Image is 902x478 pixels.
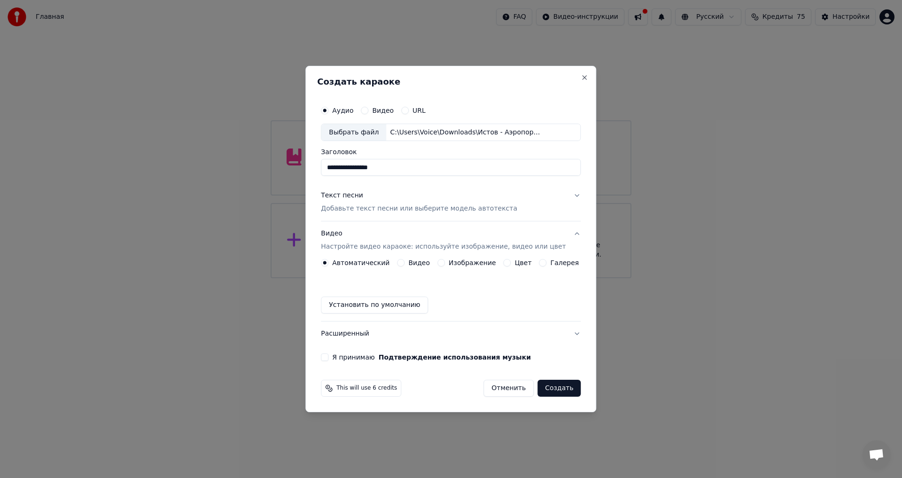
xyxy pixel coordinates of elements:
button: ВидеоНастройте видео караоке: используйте изображение, видео или цвет [321,222,581,259]
p: Добавьте текст песни или выберите модель автотекста [321,204,517,214]
button: Я принимаю [379,354,531,360]
label: Цвет [515,259,532,266]
label: Изображение [449,259,496,266]
div: C:\Users\Voice\Downloads\Истов - Аэропорты.mp3 [386,128,546,137]
label: Аудио [332,107,353,114]
div: ВидеоНастройте видео караоке: используйте изображение, видео или цвет [321,259,581,321]
button: Расширенный [321,321,581,346]
label: Я принимаю [332,354,531,360]
button: Текст песниДобавьте текст песни или выберите модель автотекста [321,184,581,221]
label: Видео [408,259,430,266]
div: Текст песни [321,191,363,201]
div: Видео [321,229,566,252]
label: Автоматический [332,259,389,266]
button: Установить по умолчанию [321,297,428,313]
label: URL [412,107,426,114]
button: Отменить [483,380,534,397]
label: Галерея [551,259,579,266]
p: Настройте видео караоке: используйте изображение, видео или цвет [321,242,566,251]
span: This will use 6 credits [336,384,397,392]
label: Заголовок [321,149,581,156]
label: Видео [372,107,394,114]
button: Создать [537,380,581,397]
h2: Создать караоке [317,78,584,86]
div: Выбрать файл [321,124,386,141]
